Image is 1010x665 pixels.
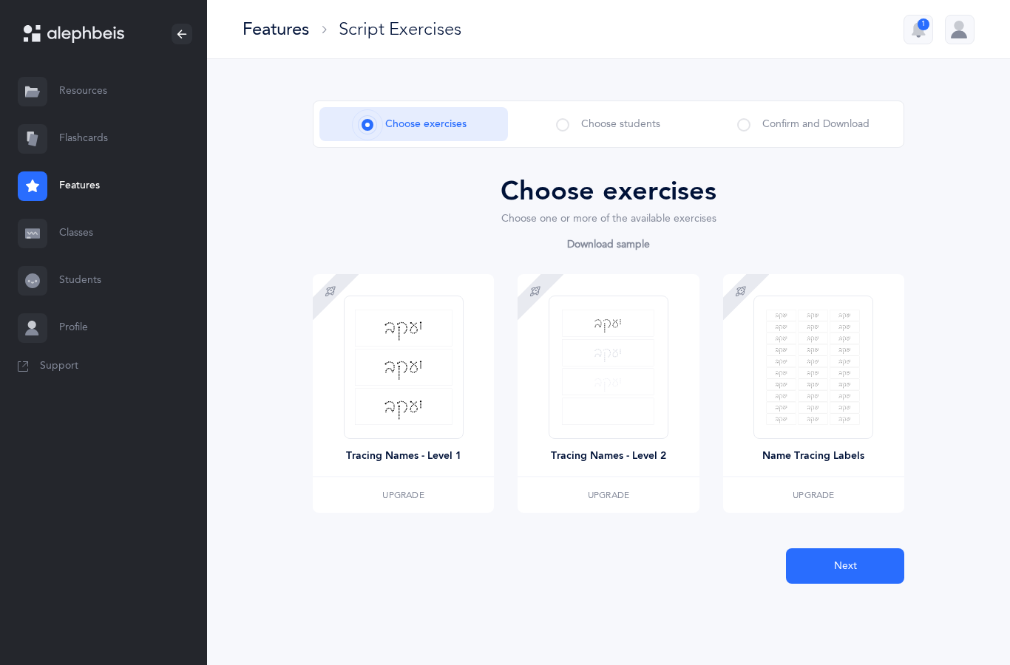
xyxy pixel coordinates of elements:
a: Download sample [566,239,651,256]
img: tracing-names-level-2.svg [562,310,654,425]
button: Upgrade [723,477,904,513]
button: Upgrade [313,477,494,513]
button: Next [786,548,904,584]
span: Choose exercises [385,117,467,132]
div: Name Tracing Labels [762,449,864,464]
img: tracing-names-level-1.svg [355,310,453,425]
div: Choose exercises [313,171,904,211]
span: Confirm and Download [762,117,870,132]
span: Next [834,559,857,574]
div: Choose one or more of the available exercises [313,211,904,227]
img: name-tracing-labels.svg [766,310,861,426]
span: Choose students [581,117,660,132]
div: Features [243,17,309,41]
div: Script Exercises [339,17,461,41]
span: Support [40,359,78,374]
button: Upgrade [518,477,699,513]
div: Tracing Names - Level 2 [551,449,666,464]
div: Tracing Names - Level 1 [346,449,461,464]
button: 1 [904,15,933,44]
div: 1 [918,18,929,30]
